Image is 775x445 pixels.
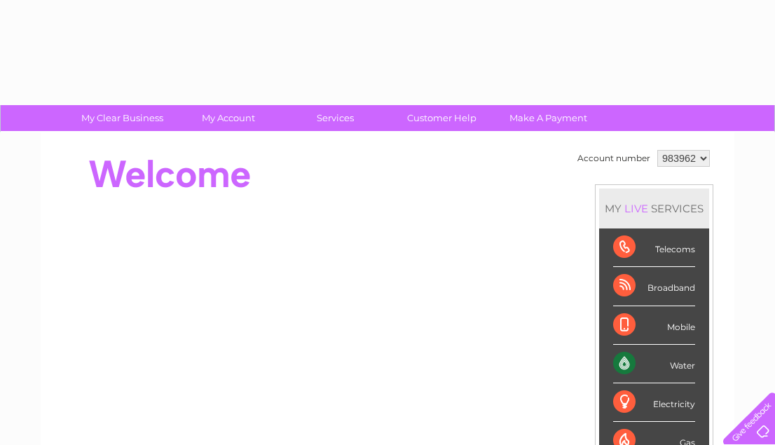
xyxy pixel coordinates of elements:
[599,189,709,228] div: MY SERVICES
[613,345,695,383] div: Water
[622,202,651,215] div: LIVE
[613,228,695,267] div: Telecoms
[64,105,180,131] a: My Clear Business
[277,105,393,131] a: Services
[491,105,606,131] a: Make A Payment
[574,146,654,170] td: Account number
[384,105,500,131] a: Customer Help
[171,105,287,131] a: My Account
[613,383,695,422] div: Electricity
[613,306,695,345] div: Mobile
[613,267,695,306] div: Broadband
